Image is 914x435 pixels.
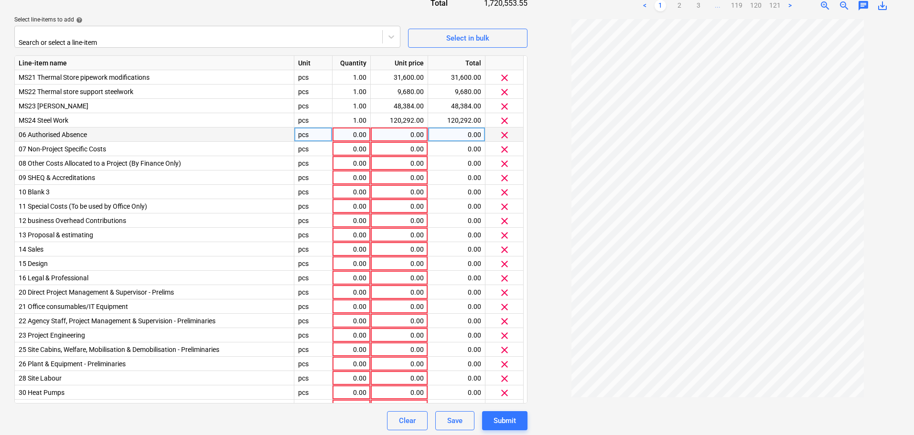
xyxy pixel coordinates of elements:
span: clear [499,258,510,270]
div: pcs [294,70,333,85]
div: 0.00 [432,142,481,156]
span: MS23 Scaffold [19,102,88,110]
div: Submit [494,414,516,427]
div: 0.00 [336,256,366,271]
span: help [74,17,83,23]
div: 0.00 [336,127,366,142]
span: clear [499,158,510,170]
div: 0.00 [336,156,366,170]
span: 11 Special Costs (To be used by Office Only) [19,202,147,210]
div: 0.00 [432,285,481,299]
div: 1.00 [336,113,366,127]
div: 0.00 [375,242,424,256]
span: 06 Authorised Absence [19,131,87,138]
div: pcs [294,228,333,242]
span: clear [499,144,510,155]
span: clear [499,86,510,98]
div: Save [447,414,462,427]
div: 0.00 [336,228,366,242]
div: 0.00 [336,170,366,185]
div: 0.00 [432,314,481,328]
div: pcs [294,199,333,213]
span: 30 Heat Pumps [19,389,65,396]
div: pcs [294,85,333,99]
div: 0.00 [432,199,481,213]
span: clear [499,402,510,413]
div: pcs [294,242,333,256]
span: clear [499,301,510,313]
div: 0.00 [432,357,481,371]
div: 0.00 [375,342,424,357]
span: 07 Non-Project Specific Costs [19,145,106,153]
div: 0.00 [432,256,481,271]
div: 120,292.00 [432,113,481,127]
div: pcs [294,271,333,285]
button: Select in bulk [408,29,527,48]
div: pcs [294,299,333,314]
div: 0.00 [336,342,366,357]
div: pcs [294,170,333,185]
div: 0.00 [432,127,481,142]
span: 16 Legal & Professional [19,274,88,282]
div: pcs [294,328,333,342]
div: pcs [294,385,333,400]
div: 0.00 [375,127,424,142]
div: 0.00 [432,371,481,385]
div: pcs [294,213,333,228]
div: Select in bulk [446,32,489,44]
span: 26 Plant & Equipment - Preliminaries [19,360,126,368]
span: 28 Site Labour [19,374,62,382]
span: clear [499,387,510,399]
span: clear [499,187,510,198]
div: Unit [294,56,333,70]
div: Select line-items to add [14,16,400,24]
div: 0.00 [375,271,424,285]
div: 0.00 [375,213,424,228]
div: 0.00 [336,328,366,342]
div: 0.00 [336,400,366,414]
div: pcs [294,156,333,170]
span: clear [499,230,510,241]
div: 0.00 [336,371,366,385]
div: 0.00 [336,142,366,156]
div: 0.00 [336,199,366,213]
div: 0.00 [336,299,366,314]
div: 0.00 [432,185,481,199]
div: Quantity [333,56,371,70]
div: pcs [294,342,333,357]
div: 0.00 [336,285,366,299]
div: pcs [294,285,333,299]
div: 0.00 [375,328,424,342]
div: pcs [294,99,333,113]
div: 0.00 [336,357,366,371]
span: 14 Sales [19,245,43,253]
div: 1.00 [336,70,366,85]
span: clear [499,215,510,227]
div: 9,680.00 [432,85,481,99]
div: 9,680.00 [375,85,424,99]
span: MS22 Thermal store support steelwork [19,88,133,95]
div: 0.00 [432,299,481,314]
div: pcs [294,400,333,414]
div: pcs [294,113,333,127]
span: clear [499,287,510,298]
span: clear [499,129,510,141]
div: 0.00 [336,213,366,228]
div: 0.00 [375,285,424,299]
div: pcs [294,357,333,371]
div: pcs [294,314,333,328]
div: 0.00 [432,242,481,256]
div: 0.00 [336,185,366,199]
div: 0.00 [375,185,424,199]
div: Line-item name [15,56,294,70]
div: 0.00 [375,385,424,400]
span: MS21 Thermal Store pipework modifications [19,74,150,81]
div: pcs [294,256,333,271]
div: 0.00 [375,156,424,170]
span: MS24 Steel Work [19,117,68,124]
span: 13 Proposal & estimating [19,231,93,239]
div: 0.00 [375,256,424,271]
span: clear [499,201,510,212]
div: 0.00 [375,142,424,156]
div: 0.00 [336,385,366,400]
